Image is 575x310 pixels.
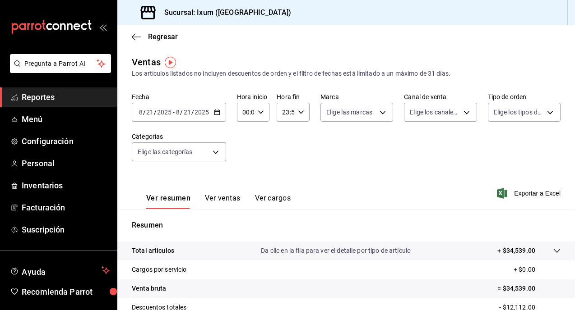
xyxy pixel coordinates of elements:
[499,188,561,199] button: Exportar a Excel
[173,109,175,116] span: -
[497,284,561,293] p: = $34,539.00
[277,94,310,100] label: Hora fin
[497,246,535,255] p: + $34,539.00
[22,179,110,191] span: Inventarios
[157,109,172,116] input: ----
[488,94,561,100] label: Tipo de orden
[183,109,191,116] input: --
[165,57,176,68] img: Tooltip marker
[154,109,157,116] span: /
[132,265,187,274] p: Cargos por servicio
[22,135,110,147] span: Configuración
[22,265,98,276] span: Ayuda
[237,94,270,100] label: Hora inicio
[146,109,154,116] input: --
[410,108,460,117] span: Elige los canales de venta
[194,109,209,116] input: ----
[146,194,291,209] div: navigation tabs
[132,94,226,100] label: Fecha
[146,194,190,209] button: Ver resumen
[138,147,193,156] span: Elige las categorías
[261,246,411,255] p: Da clic en la fila para ver el detalle por tipo de artículo
[404,94,477,100] label: Canal de venta
[99,23,107,31] button: open_drawer_menu
[326,108,372,117] span: Elige las marcas
[6,65,111,75] a: Pregunta a Parrot AI
[191,109,194,116] span: /
[132,69,561,78] div: Los artículos listados no incluyen descuentos de orden y el filtro de fechas está limitado a un m...
[148,32,178,41] span: Regresar
[494,108,544,117] span: Elige los tipos de orden
[22,113,110,125] span: Menú
[132,284,166,293] p: Venta bruta
[22,286,110,298] span: Recomienda Parrot
[132,133,226,140] label: Categorías
[255,194,291,209] button: Ver cargos
[205,194,241,209] button: Ver ventas
[22,201,110,214] span: Facturación
[139,109,143,116] input: --
[143,109,146,116] span: /
[176,109,180,116] input: --
[22,223,110,236] span: Suscripción
[22,157,110,169] span: Personal
[132,246,174,255] p: Total artículos
[514,265,561,274] p: + $0.00
[132,55,161,69] div: Ventas
[320,94,393,100] label: Marca
[24,59,97,68] span: Pregunta a Parrot AI
[22,91,110,103] span: Reportes
[132,220,561,231] p: Resumen
[180,109,183,116] span: /
[132,32,178,41] button: Regresar
[157,7,291,18] h3: Sucursal: Ixum ([GEOGRAPHIC_DATA])
[10,54,111,73] button: Pregunta a Parrot AI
